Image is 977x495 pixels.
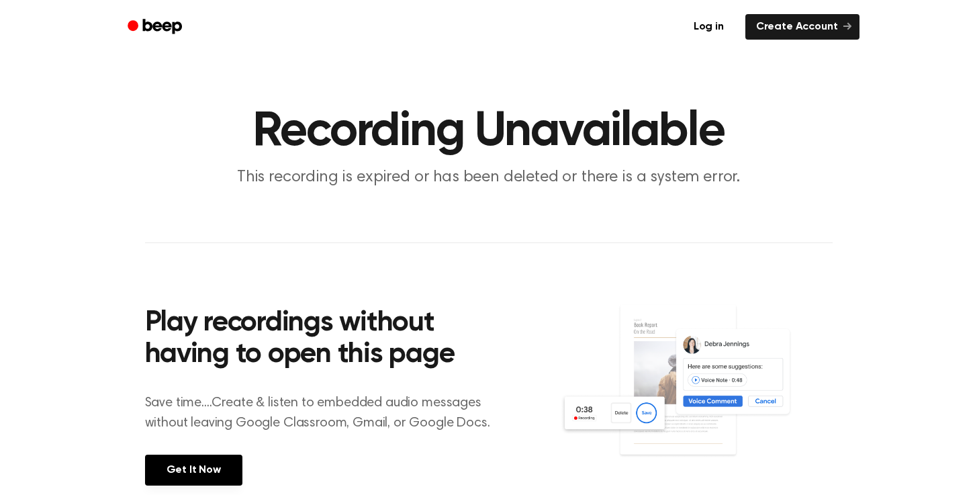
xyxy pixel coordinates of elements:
[231,167,747,189] p: This recording is expired or has been deleted or there is a system error.
[745,14,859,40] a: Create Account
[145,107,833,156] h1: Recording Unavailable
[145,393,507,433] p: Save time....Create & listen to embedded audio messages without leaving Google Classroom, Gmail, ...
[145,455,242,486] a: Get It Now
[680,11,737,42] a: Log in
[145,308,507,371] h2: Play recordings without having to open this page
[560,304,832,484] img: Voice Comments on Docs and Recording Widget
[118,14,194,40] a: Beep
